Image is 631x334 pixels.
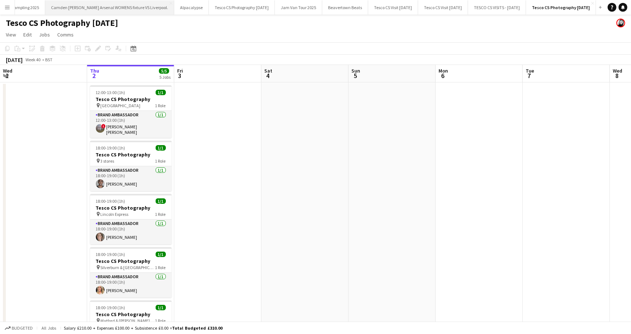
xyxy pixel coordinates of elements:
app-card-role: Brand Ambassador1/118:00-19:00 (1h)[PERSON_NAME] [90,166,172,191]
span: 1 Role [155,318,166,323]
span: Mon [439,67,448,74]
a: Comms [54,30,77,39]
span: Sun [351,67,360,74]
h3: Tesco CS Photography [90,205,172,211]
span: Thu [90,67,99,74]
span: 1 Role [155,103,166,108]
span: Week 40 [24,57,42,62]
span: 1 Role [155,158,166,164]
span: 3 stores [101,158,114,164]
button: Budgeted [4,324,34,332]
div: BST [45,57,52,62]
button: TESCO CS VISITS - [DATE] [468,0,526,15]
span: 1/1 [156,252,166,257]
app-job-card: 18:00-19:00 (1h)1/1Tesco CS Photography Lincoln Express1 RoleBrand Ambassador1/118:00-19:00 (1h)[... [90,194,172,244]
app-user-avatar: Janeann Ferguson [616,19,625,27]
div: [DATE] [6,56,23,63]
h3: Tesco CS Photography [90,311,172,318]
span: Jobs [39,31,50,38]
app-job-card: 18:00-19:00 (1h)1/1Tesco CS Photography Silverburn & [GEOGRAPHIC_DATA]1 RoleBrand Ambassador1/118... [90,247,172,298]
span: 1/1 [156,198,166,204]
span: 1 Role [155,211,166,217]
span: 12:00-13:00 (1h) [96,90,125,95]
button: Camden [PERSON_NAME] Arsenal WOMENS fixture VS Liverpool. [45,0,174,15]
span: 1 Role [155,265,166,270]
span: Wed [613,67,622,74]
button: Tesco CS Visit [DATE] [368,0,418,15]
span: 5 [350,71,360,80]
span: 6 [437,71,448,80]
span: 8 [612,71,622,80]
span: Wed [3,67,12,74]
span: View [6,31,16,38]
span: 18:00-19:00 (1h) [96,252,125,257]
span: 5/5 [159,68,169,74]
button: Tesco CS Visit [DATE] [418,0,468,15]
h3: Tesco CS Photography [90,151,172,158]
button: Alpacalypse [174,0,209,15]
span: Watford & [PERSON_NAME] [101,318,150,323]
span: Budgeted [12,326,33,331]
app-card-role: Brand Ambassador1/118:00-19:00 (1h)[PERSON_NAME] [90,220,172,244]
app-job-card: 18:00-19:00 (1h)1/1Tesco CS Photography 3 stores1 RoleBrand Ambassador1/118:00-19:00 (1h)[PERSON_... [90,141,172,191]
button: Beavertown Beats [322,0,368,15]
span: Comms [57,31,74,38]
span: 18:00-19:00 (1h) [96,198,125,204]
div: 5 Jobs [159,74,171,80]
span: ! [101,124,106,128]
span: All jobs [40,325,58,331]
span: Edit [23,31,32,38]
a: Edit [20,30,35,39]
span: 3 [176,71,183,80]
h3: Tesco CS Photography [90,258,172,264]
span: 1/1 [156,90,166,95]
span: Lincoln Express [101,211,129,217]
span: Tue [526,67,534,74]
span: 2 [89,71,99,80]
span: 7 [525,71,534,80]
app-job-card: 12:00-13:00 (1h)1/1Tesco CS Photography [GEOGRAPHIC_DATA]1 RoleBrand Ambassador1/112:00-13:00 (1h... [90,85,172,138]
h3: Tesco CS Photography [90,96,172,102]
span: Fri [177,67,183,74]
span: 1 [2,71,12,80]
a: View [3,30,19,39]
span: Silverburn & [GEOGRAPHIC_DATA] [101,265,155,270]
button: Jam Van Tour 2025 [275,0,322,15]
button: Tesco CS Photography [DATE] [209,0,275,15]
span: 18:00-19:00 (1h) [96,145,125,151]
h1: Tesco CS Photography [DATE] [6,18,118,28]
span: 1/1 [156,145,166,151]
button: Tesco CS Photography [DATE] [526,0,596,15]
span: 4 [263,71,272,80]
span: Total Budgeted £310.00 [172,325,222,331]
app-card-role: Brand Ambassador1/112:00-13:00 (1h)![PERSON_NAME] [PERSON_NAME] [90,111,172,138]
span: Sat [264,67,272,74]
app-card-role: Brand Ambassador1/118:00-19:00 (1h)[PERSON_NAME] [90,273,172,298]
a: Jobs [36,30,53,39]
span: 1/1 [156,305,166,310]
div: Salary £210.00 + Expenses £100.00 + Subsistence £0.00 = [64,325,222,331]
span: [GEOGRAPHIC_DATA] [101,103,141,108]
span: 18:00-19:00 (1h) [96,305,125,310]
